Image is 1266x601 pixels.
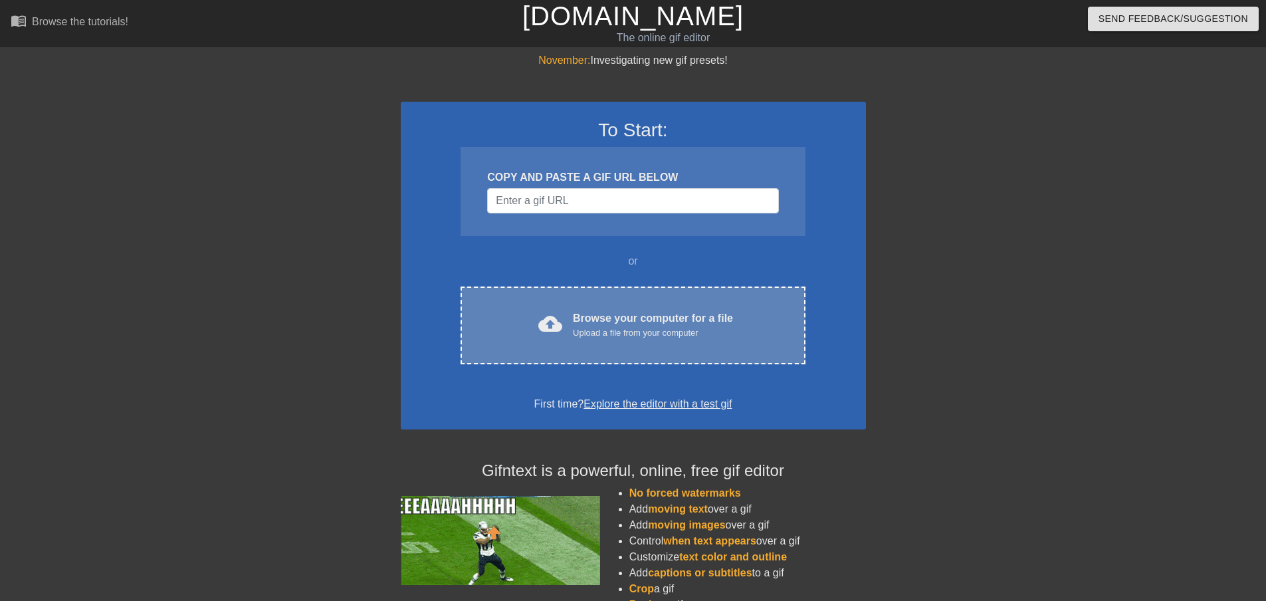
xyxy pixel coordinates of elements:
div: Browse the tutorials! [32,16,128,27]
a: Browse the tutorials! [11,13,128,33]
div: Investigating new gif presets! [401,53,866,68]
li: Control over a gif [629,533,866,549]
h4: Gifntext is a powerful, online, free gif editor [401,461,866,481]
li: Add to a gif [629,565,866,581]
h3: To Start: [418,119,849,142]
div: COPY AND PASTE A GIF URL BELOW [487,170,778,185]
li: Add over a gif [629,501,866,517]
span: No forced watermarks [629,487,741,499]
a: Explore the editor with a test gif [583,398,732,410]
div: First time? [418,396,849,412]
div: Upload a file from your computer [573,326,733,340]
button: Send Feedback/Suggestion [1088,7,1259,31]
div: The online gif editor [429,30,898,46]
span: Send Feedback/Suggestion [1099,11,1248,27]
li: Add over a gif [629,517,866,533]
li: a gif [629,581,866,597]
div: or [435,253,831,269]
span: moving text [648,503,708,515]
span: November: [538,55,590,66]
li: Customize [629,549,866,565]
span: text color and outline [679,551,787,562]
span: Crop [629,583,654,594]
a: [DOMAIN_NAME] [522,1,744,31]
span: menu_book [11,13,27,29]
span: cloud_upload [538,312,562,336]
img: football_small.gif [401,496,600,585]
div: Browse your computer for a file [573,310,733,340]
span: moving images [648,519,725,531]
span: when text appears [663,535,756,546]
input: Username [487,188,778,213]
span: captions or subtitles [648,567,752,578]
